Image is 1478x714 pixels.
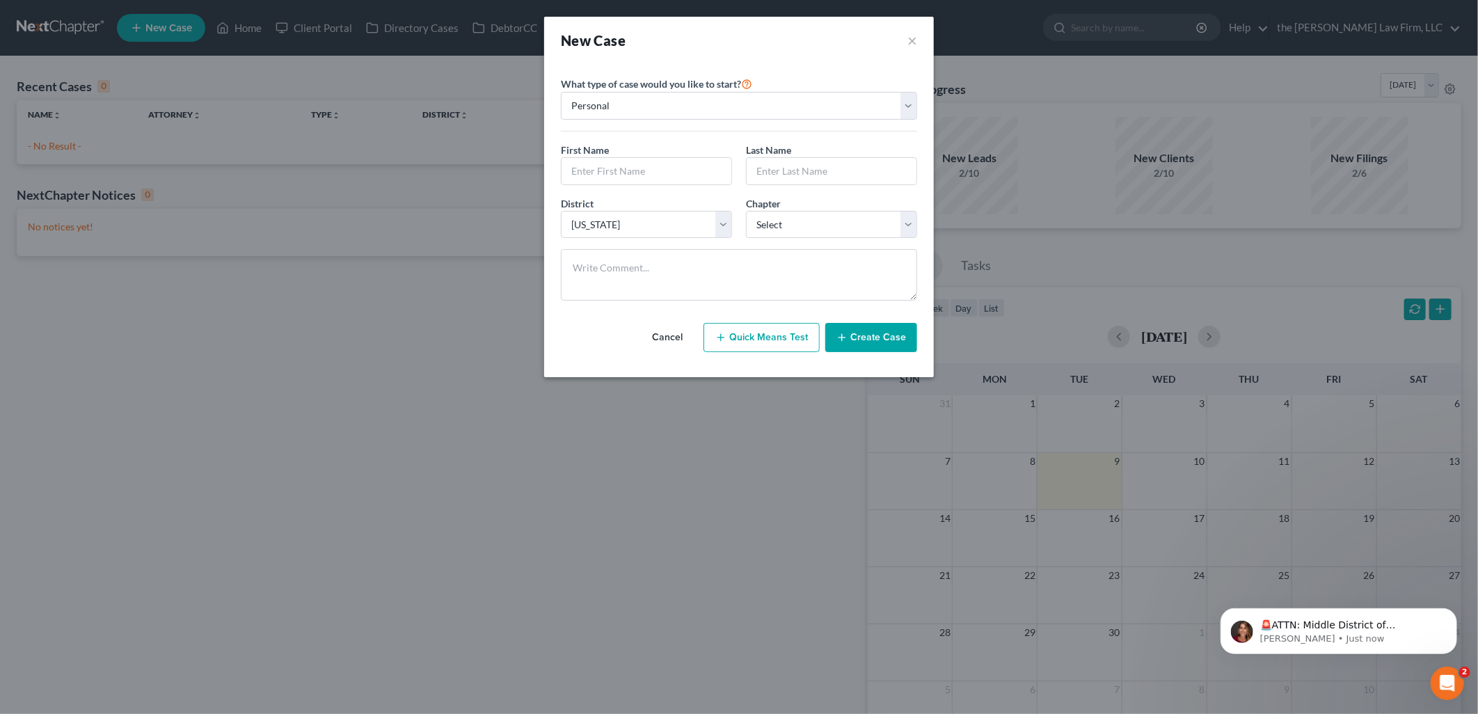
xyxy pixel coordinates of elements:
strong: New Case [561,32,626,49]
span: Chapter [746,198,781,209]
span: 2 [1459,667,1470,678]
input: Enter First Name [562,158,731,184]
button: Create Case [825,323,917,352]
span: District [561,198,594,209]
iframe: Intercom live chat [1431,667,1464,700]
iframe: Intercom notifications message [1200,579,1478,676]
span: First Name [561,144,609,156]
button: Quick Means Test [704,323,820,352]
button: Cancel [637,324,698,351]
span: Last Name [746,144,791,156]
input: Enter Last Name [747,158,916,184]
label: What type of case would you like to start? [561,75,752,92]
button: × [907,31,917,50]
